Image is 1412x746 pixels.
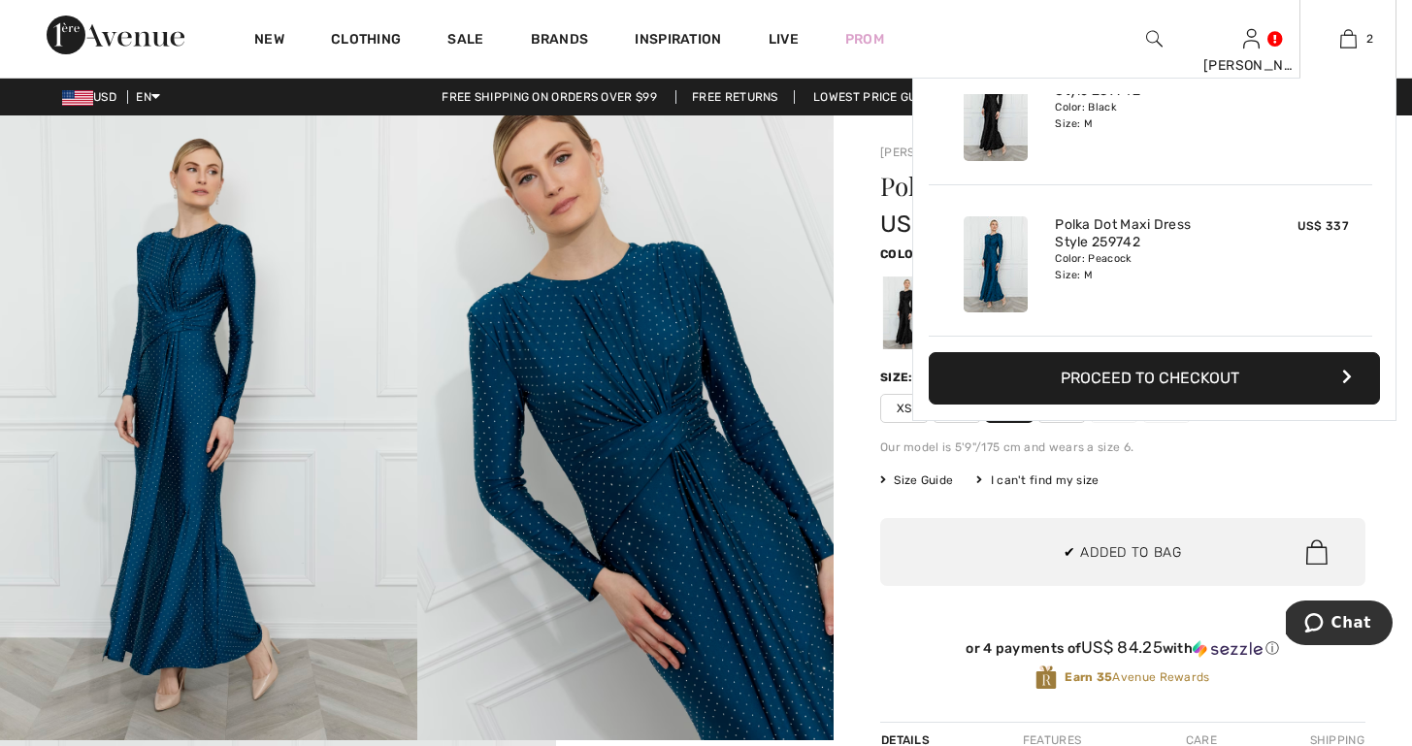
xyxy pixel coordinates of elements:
[880,638,1365,658] div: or 4 payments of with
[929,352,1380,405] button: Proceed to Checkout
[531,31,589,51] a: Brands
[1243,27,1260,50] img: My Info
[62,90,93,106] img: US Dollar
[880,471,953,489] span: Size Guide
[635,31,721,51] span: Inspiration
[1065,668,1209,686] span: Avenue Rewards
[1297,219,1349,233] span: US$ 337
[880,394,929,423] span: XS
[417,115,835,740] img: Polka Dot Maxi Dress Style 259742. 2
[1340,27,1357,50] img: My Bag
[1146,27,1163,50] img: search the website
[447,31,483,51] a: Sale
[964,65,1028,161] img: Polka Dot Maxi Dress Style 259742
[1064,542,1182,563] span: ✔ Added to Bag
[880,438,1365,456] div: Our model is 5'9"/175 cm and wears a size 6.
[136,90,160,104] span: EN
[1193,640,1263,658] img: Sezzle
[880,247,926,261] span: Color:
[1286,600,1393,649] iframe: Opens a widget where you can chat to one of our agents
[964,216,1028,312] img: Polka Dot Maxi Dress Style 259742
[1055,251,1246,282] div: Color: Peacock Size: M
[62,90,124,104] span: USD
[976,471,1099,489] div: I can't find my size
[880,146,977,159] a: [PERSON_NAME]
[880,174,1285,199] h1: Polka Dot Maxi Dress Style 259742
[1055,100,1246,131] div: Color: Black Size: M
[1306,539,1328,565] img: Bag.svg
[1065,670,1112,684] strong: Earn 35
[880,518,1365,586] button: ✔ Added to Bag
[254,31,284,51] a: New
[1055,216,1246,251] a: Polka Dot Maxi Dress Style 259742
[1366,30,1373,48] span: 2
[47,16,184,54] img: 1ère Avenue
[1081,637,1163,657] span: US$ 84.25
[880,211,972,238] span: US$ 337
[883,276,934,349] div: Black
[331,31,401,51] a: Clothing
[426,90,673,104] a: Free shipping on orders over $99
[675,90,795,104] a: Free Returns
[1243,29,1260,48] a: Sign In
[845,29,884,49] a: Prom
[769,29,799,49] a: Live
[1035,665,1057,691] img: Avenue Rewards
[880,638,1365,665] div: or 4 payments ofUS$ 84.25withSezzle Click to learn more about Sezzle
[1300,27,1396,50] a: 2
[1203,55,1298,76] div: [PERSON_NAME]
[798,90,986,104] a: Lowest Price Guarantee
[880,369,917,386] div: Size:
